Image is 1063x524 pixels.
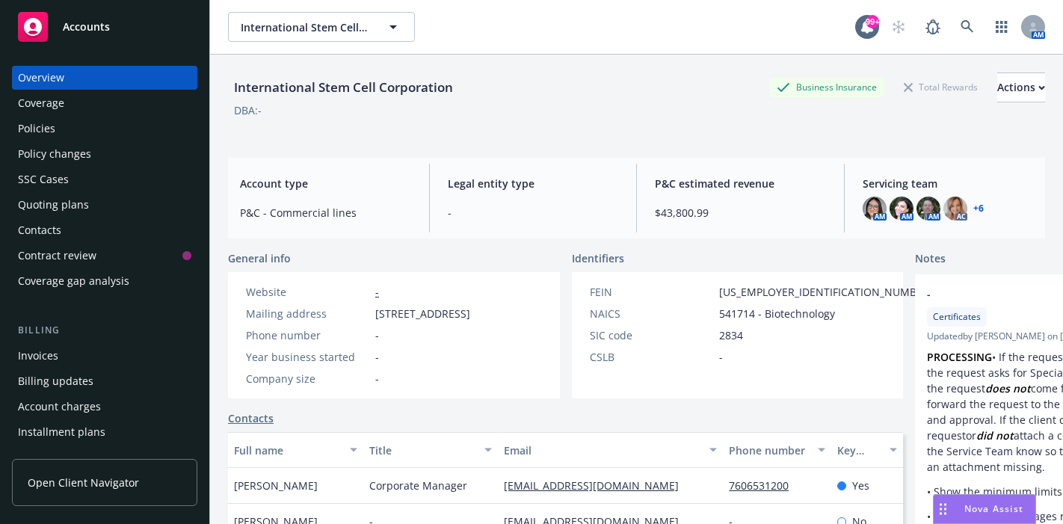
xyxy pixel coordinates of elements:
[246,371,369,386] div: Company size
[890,197,913,221] img: photo
[12,269,197,293] a: Coverage gap analysis
[964,502,1023,515] span: Nova Assist
[498,432,723,468] button: Email
[369,443,476,458] div: Title
[655,176,826,191] span: P&C estimated revenue
[933,494,1036,524] button: Nova Assist
[12,142,197,166] a: Policy changes
[866,15,879,28] div: 99+
[228,12,415,42] button: International Stem Cell Corporation
[729,478,801,493] a: 7606531200
[12,6,197,48] a: Accounts
[863,197,887,221] img: photo
[837,443,881,458] div: Key contact
[234,443,341,458] div: Full name
[769,78,884,96] div: Business Insurance
[375,371,379,386] span: -
[246,349,369,365] div: Year business started
[927,350,992,364] strong: PROCESSING
[228,432,363,468] button: Full name
[952,12,982,42] a: Search
[375,349,379,365] span: -
[915,250,946,268] span: Notes
[363,432,499,468] button: Title
[590,284,713,300] div: FEIN
[12,244,197,268] a: Contract review
[729,443,808,458] div: Phone number
[18,142,91,166] div: Policy changes
[918,12,948,42] a: Report a Bug
[12,323,197,338] div: Billing
[18,66,64,90] div: Overview
[448,205,619,221] span: -
[504,443,700,458] div: Email
[12,193,197,217] a: Quoting plans
[228,78,459,97] div: International Stem Cell Corporation
[18,344,58,368] div: Invoices
[973,204,984,213] a: +6
[28,475,139,490] span: Open Client Navigator
[240,205,411,221] span: P&C - Commercial lines
[976,428,1014,443] em: did not
[12,344,197,368] a: Invoices
[12,66,197,90] a: Overview
[916,197,940,221] img: photo
[590,349,713,365] div: CSLB
[590,306,713,321] div: NAICS
[719,349,723,365] span: -
[18,269,129,293] div: Coverage gap analysis
[18,244,96,268] div: Contract review
[997,73,1045,102] button: Actions
[12,91,197,115] a: Coverage
[985,381,1031,395] em: does not
[831,432,903,468] button: Key contact
[18,420,105,444] div: Installment plans
[375,285,379,299] a: -
[934,495,952,523] div: Drag to move
[719,306,835,321] span: 541714 - Biotechnology
[852,478,869,493] span: Yes
[12,420,197,444] a: Installment plans
[234,102,262,118] div: DBA: -
[723,432,831,468] button: Phone number
[234,478,318,493] span: [PERSON_NAME]
[12,218,197,242] a: Contacts
[18,218,61,242] div: Contacts
[18,91,64,115] div: Coverage
[719,327,743,343] span: 2834
[884,12,913,42] a: Start snowing
[18,193,89,217] div: Quoting plans
[240,176,411,191] span: Account type
[18,117,55,141] div: Policies
[572,250,624,266] span: Identifiers
[12,167,197,191] a: SSC Cases
[63,21,110,33] span: Accounts
[719,284,933,300] span: [US_EMPLOYER_IDENTIFICATION_NUMBER]
[241,19,370,35] span: International Stem Cell Corporation
[18,395,101,419] div: Account charges
[943,197,967,221] img: photo
[933,310,981,324] span: Certificates
[228,250,291,266] span: General info
[246,284,369,300] div: Website
[987,12,1017,42] a: Switch app
[655,205,826,221] span: $43,800.99
[228,410,274,426] a: Contacts
[246,327,369,343] div: Phone number
[590,327,713,343] div: SIC code
[504,478,691,493] a: [EMAIL_ADDRESS][DOMAIN_NAME]
[448,176,619,191] span: Legal entity type
[896,78,985,96] div: Total Rewards
[246,306,369,321] div: Mailing address
[18,167,69,191] div: SSC Cases
[12,369,197,393] a: Billing updates
[863,176,1034,191] span: Servicing team
[375,327,379,343] span: -
[375,306,470,321] span: [STREET_ADDRESS]
[18,369,93,393] div: Billing updates
[12,117,197,141] a: Policies
[369,478,467,493] span: Corporate Manager
[12,395,197,419] a: Account charges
